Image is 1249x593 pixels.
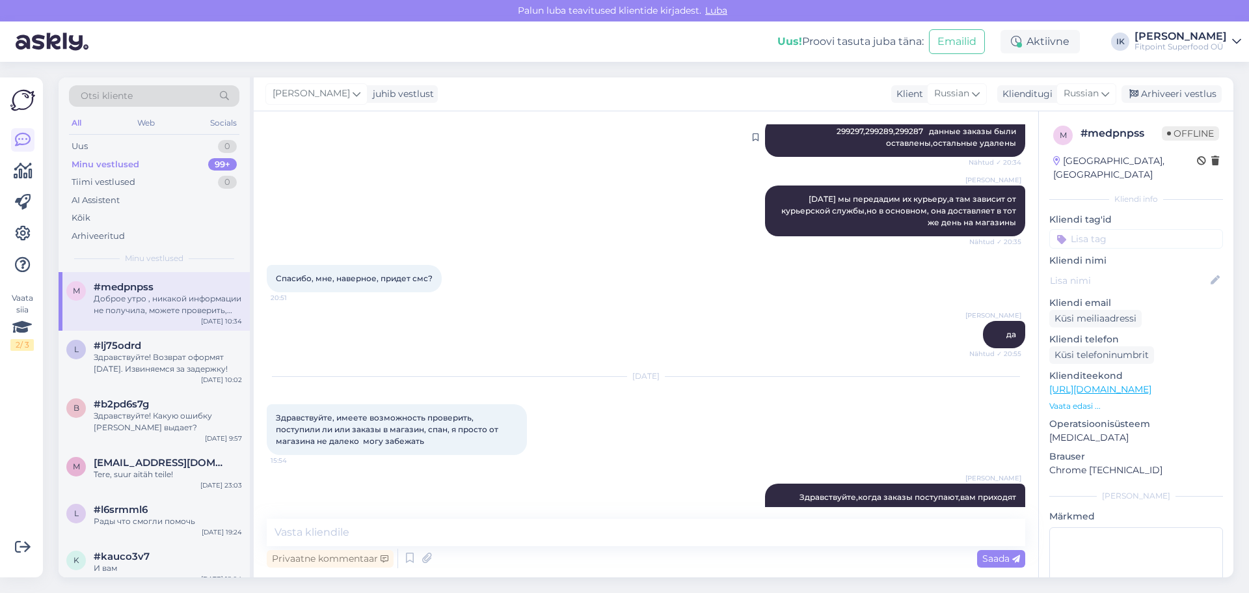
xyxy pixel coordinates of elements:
[94,398,149,410] span: #b2pd6s7g
[1049,346,1154,364] div: Küsi telefoninumbrit
[201,375,242,385] div: [DATE] 10:02
[74,344,79,354] span: l
[1049,369,1223,383] p: Klienditeekond
[267,550,394,568] div: Privaatne kommentaar
[74,508,79,518] span: l
[276,273,433,283] span: Спасибо, мне, наверное, придет смс?
[1001,30,1080,53] div: Aktiivne
[1049,193,1223,205] div: Kliendi info
[94,516,242,527] div: Рады что смогли помочь
[10,339,34,351] div: 2 / 3
[94,562,242,574] div: И вам
[891,87,923,101] div: Klient
[200,480,242,490] div: [DATE] 23:03
[799,492,1018,514] span: Здравствуйте,когда заказы поступают,вам приходят оповещания
[1081,126,1162,141] div: # medpnpss
[69,115,84,131] div: All
[1049,254,1223,268] p: Kliendi nimi
[94,293,242,316] div: Доброе утро , никакой информации не получила, можете проверить, где заказы, [DATE] ночью я уезжаю...
[201,574,242,584] div: [DATE] 19:04
[1049,431,1223,445] p: [MEDICAL_DATA]
[208,158,237,171] div: 99+
[94,410,242,434] div: Здравствуйте! Какую ошибку [PERSON_NAME] выдает?
[1135,42,1227,52] div: Fitpoint Superfood OÜ
[72,158,139,171] div: Minu vestlused
[368,87,434,101] div: juhib vestlust
[965,473,1021,483] span: [PERSON_NAME]
[273,87,350,101] span: [PERSON_NAME]
[1049,400,1223,412] p: Vaata edasi ...
[94,469,242,480] div: Tere, suur aitäh teile!
[777,34,924,49] div: Proovi tasuta juba täna:
[965,175,1021,185] span: [PERSON_NAME]
[965,310,1021,320] span: [PERSON_NAME]
[74,555,79,565] span: k
[94,457,229,469] span: maronkuur@gmail.com
[1060,130,1067,140] span: m
[1049,417,1223,431] p: Operatsioonisüsteem
[1049,296,1223,310] p: Kliendi email
[94,340,141,352] span: #lj75odrd
[125,253,183,264] span: Minu vestlused
[72,230,125,243] div: Arhiveeritud
[10,292,34,351] div: Vaata siia
[1049,310,1142,327] div: Küsi meiliaadressi
[276,413,500,446] span: Здравствуйте, имеете возможность проверить, поступили ли или заказы в магазин, спан, я просто от ...
[1006,329,1016,339] span: да
[74,403,79,413] span: b
[94,551,150,562] span: #kauco3v7
[1049,463,1223,477] p: Chrome [TECHNICAL_ID]
[271,456,319,465] span: 15:54
[1064,87,1099,101] span: Russian
[982,553,1020,564] span: Saada
[81,89,133,103] span: Otsi kliente
[205,434,242,443] div: [DATE] 9:57
[1053,154,1197,182] div: [GEOGRAPHIC_DATA], [GEOGRAPHIC_DATA]
[1049,213,1223,227] p: Kliendi tag'id
[1135,31,1227,42] div: [PERSON_NAME]
[1121,85,1222,103] div: Arhiveeri vestlus
[1049,450,1223,463] p: Brauser
[10,88,35,113] img: Askly Logo
[777,35,802,48] b: Uus!
[1111,33,1129,51] div: IK
[969,349,1021,359] span: Nähtud ✓ 20:55
[701,5,731,16] span: Luba
[1049,490,1223,502] div: [PERSON_NAME]
[72,140,88,153] div: Uus
[997,87,1053,101] div: Klienditugi
[1162,126,1219,141] span: Offline
[218,140,237,153] div: 0
[73,462,80,471] span: m
[929,29,985,54] button: Emailid
[1135,31,1241,52] a: [PERSON_NAME]Fitpoint Superfood OÜ
[969,237,1021,247] span: Nähtud ✓ 20:35
[135,115,157,131] div: Web
[218,176,237,189] div: 0
[271,293,319,303] span: 20:51
[1050,273,1208,288] input: Lisa nimi
[73,286,80,296] span: m
[934,87,969,101] span: Russian
[969,158,1021,167] span: Nähtud ✓ 20:34
[72,212,90,225] div: Kõik
[94,352,242,375] div: Здравствуйте! Возврат оформят [DATE]. Извиняемся за задержку!
[94,504,148,516] span: #l6srmml6
[94,281,154,293] span: #medpnpss
[1049,229,1223,249] input: Lisa tag
[202,527,242,537] div: [DATE] 19:24
[781,194,1018,227] span: [DATE] мы передадим их курьеру,а там зависит от курьерской службы,но в основном, она доставляет в...
[72,194,120,207] div: AI Assistent
[1049,333,1223,346] p: Kliendi telefon
[1049,510,1223,523] p: Märkmed
[208,115,239,131] div: Socials
[201,316,242,326] div: [DATE] 10:34
[267,370,1025,382] div: [DATE]
[837,126,1018,148] span: 299297,299289,299287 данные заказы были оставлены,остальные удалены
[72,176,135,189] div: Tiimi vestlused
[1049,383,1151,395] a: [URL][DOMAIN_NAME]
